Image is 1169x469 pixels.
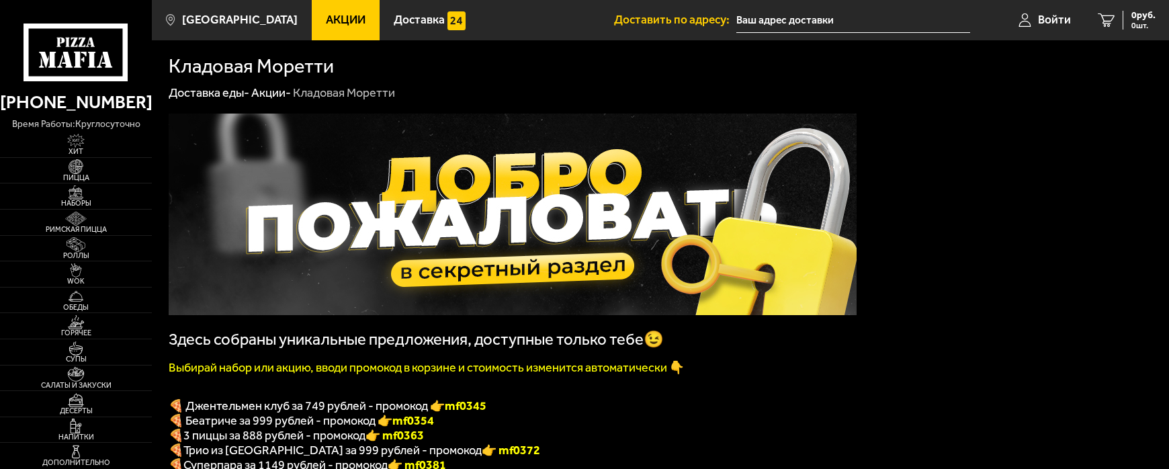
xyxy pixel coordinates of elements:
span: Трио из [GEOGRAPHIC_DATA] за 999 рублей - промокод [183,443,482,458]
font: 👉 mf0363 [365,428,424,443]
font: 👉 mf0372 [482,443,540,458]
img: 1024x1024 [169,114,857,315]
font: Выбирай набор или акцию, вводи промокод в корзине и стоимость изменится автоматически 👇 [169,360,684,375]
span: 🍕 Джентельмен клуб за 749 рублей - промокод 👉 [169,398,486,413]
span: 🍕 Беатриче за 999 рублей - промокод 👉 [169,413,434,428]
span: Здесь собраны уникальные предложения, доступные только тебе😉 [169,330,664,349]
div: Кладовая Моретти [293,85,395,101]
h1: Кладовая Моретти [169,56,334,76]
span: 0 руб. [1131,11,1156,20]
b: mf0354 [392,413,434,428]
span: Доставка [394,14,445,26]
input: Ваш адрес доставки [736,8,970,33]
font: 🍕 [169,443,183,458]
font: 🍕 [169,428,183,443]
span: Акции [326,14,365,26]
span: 3 пиццы за 888 рублей - промокод [183,428,365,443]
span: 0 шт. [1131,22,1156,30]
a: Акции- [251,85,291,100]
span: [GEOGRAPHIC_DATA] [182,14,298,26]
span: Доставить по адресу: [614,14,736,26]
b: mf0345 [445,398,486,413]
a: Доставка еды- [169,85,249,100]
span: Войти [1038,14,1071,26]
img: 15daf4d41897b9f0e9f617042186c801.svg [447,11,466,30]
